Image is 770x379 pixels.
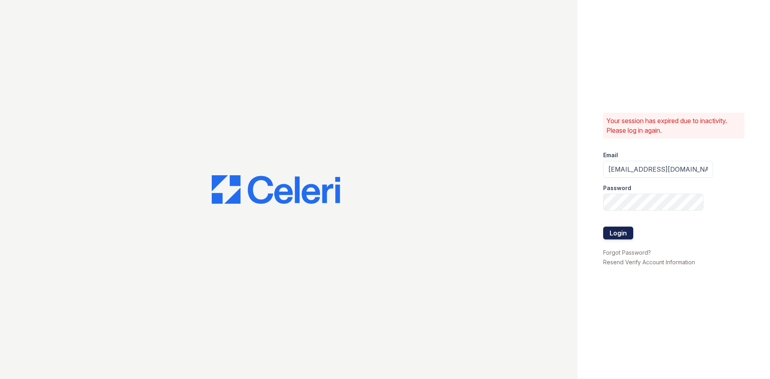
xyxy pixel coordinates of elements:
[606,116,741,135] p: Your session has expired due to inactivity. Please log in again.
[603,249,651,256] a: Forgot Password?
[603,227,633,239] button: Login
[212,175,340,204] img: CE_Logo_Blue-a8612792a0a2168367f1c8372b55b34899dd931a85d93a1a3d3e32e68fde9ad4.png
[603,259,695,266] a: Resend Verify Account Information
[603,184,631,192] label: Password
[603,151,618,159] label: Email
